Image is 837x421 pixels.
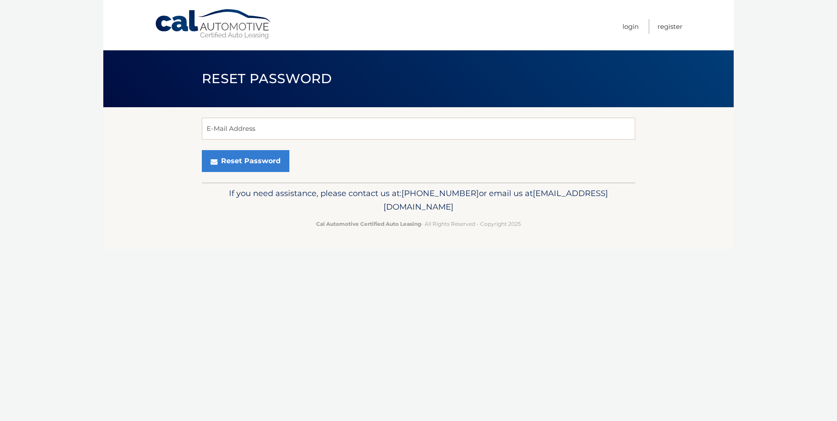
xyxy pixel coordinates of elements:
[207,186,630,214] p: If you need assistance, please contact us at: or email us at
[202,118,635,140] input: E-Mail Address
[316,221,421,227] strong: Cal Automotive Certified Auto Leasing
[155,9,273,40] a: Cal Automotive
[202,150,289,172] button: Reset Password
[202,70,332,87] span: Reset Password
[658,19,682,34] a: Register
[207,219,630,228] p: - All Rights Reserved - Copyright 2025
[401,188,479,198] span: [PHONE_NUMBER]
[622,19,639,34] a: Login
